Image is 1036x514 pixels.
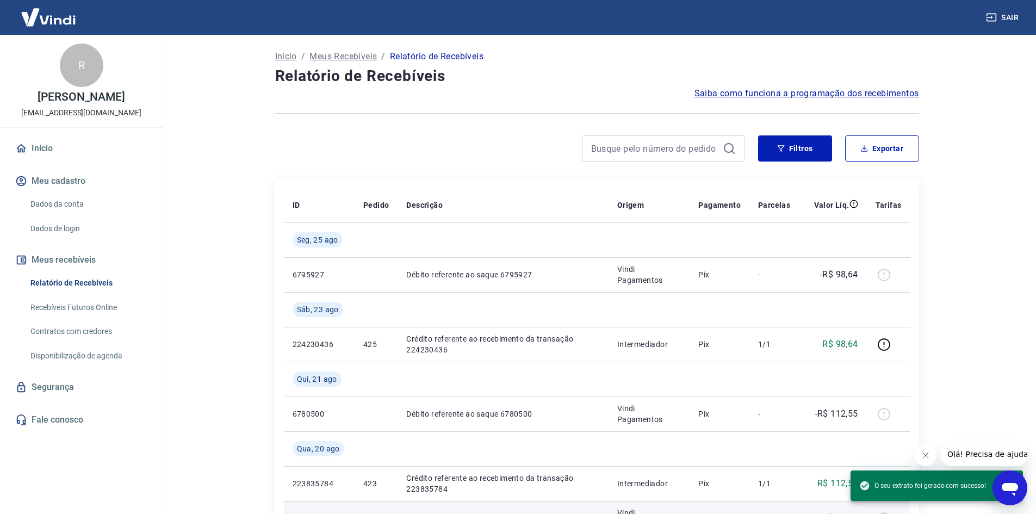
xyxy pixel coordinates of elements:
p: 224230436 [293,339,346,350]
p: Crédito referente ao recebimento da transação 223835784 [406,473,600,494]
p: Débito referente ao saque 6780500 [406,408,600,419]
a: Relatório de Recebíveis [26,272,150,294]
iframe: Botão para abrir a janela de mensagens [992,470,1027,505]
p: Valor Líq. [814,200,849,210]
a: Meus Recebíveis [309,50,377,63]
span: Olá! Precisa de ajuda? [7,8,91,16]
p: 223835784 [293,478,346,489]
p: Descrição [406,200,443,210]
p: Crédito referente ao recebimento da transação 224230436 [406,333,600,355]
button: Sair [984,8,1023,28]
p: 6780500 [293,408,346,419]
p: / [301,50,305,63]
a: Disponibilização de agenda [26,345,150,367]
button: Meus recebíveis [13,248,150,272]
div: R [60,44,103,87]
iframe: Fechar mensagem [915,444,936,466]
a: Segurança [13,375,150,399]
p: Pix [698,339,741,350]
img: Vindi [13,1,84,34]
p: [EMAIL_ADDRESS][DOMAIN_NAME] [21,107,141,119]
p: ID [293,200,300,210]
p: Pix [698,408,741,419]
a: Início [13,137,150,160]
p: Vindi Pagamentos [617,403,681,425]
p: Intermediador [617,478,681,489]
p: Relatório de Recebíveis [390,50,483,63]
span: Qui, 21 ago [297,374,337,385]
p: Pagamento [698,200,741,210]
a: Início [275,50,297,63]
p: R$ 98,64 [822,338,858,351]
span: Sáb, 23 ago [297,304,339,315]
p: Intermediador [617,339,681,350]
p: Pix [698,269,741,280]
button: Exportar [845,135,919,162]
button: Meu cadastro [13,169,150,193]
p: Parcelas [758,200,790,210]
p: / [381,50,385,63]
p: -R$ 112,55 [815,407,858,420]
span: Qua, 20 ago [297,443,340,454]
p: [PERSON_NAME] [38,91,125,103]
a: Recebíveis Futuros Online [26,296,150,319]
p: Débito referente ao saque 6795927 [406,269,600,280]
h4: Relatório de Recebíveis [275,65,919,87]
span: Seg, 25 ago [297,234,338,245]
a: Fale conosco [13,408,150,432]
iframe: Mensagem da empresa [941,442,1027,466]
a: Saiba como funciona a programação dos recebimentos [694,87,919,100]
a: Dados da conta [26,193,150,215]
span: O seu extrato foi gerado com sucesso! [859,480,986,491]
p: Pedido [363,200,389,210]
p: 425 [363,339,389,350]
p: Pix [698,478,741,489]
a: Dados de login [26,218,150,240]
p: Tarifas [876,200,902,210]
button: Filtros [758,135,832,162]
p: Origem [617,200,644,210]
p: - [758,408,790,419]
p: - [758,269,790,280]
p: 1/1 [758,339,790,350]
p: 423 [363,478,389,489]
p: 6795927 [293,269,346,280]
p: R$ 112,55 [817,477,858,490]
p: Vindi Pagamentos [617,264,681,286]
a: Contratos com credores [26,320,150,343]
p: 1/1 [758,478,790,489]
p: -R$ 98,64 [820,268,858,281]
input: Busque pelo número do pedido [591,140,718,157]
